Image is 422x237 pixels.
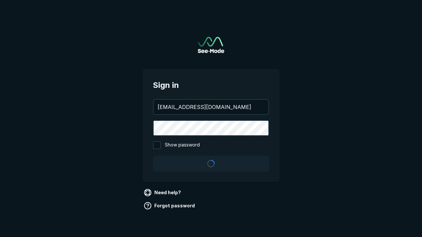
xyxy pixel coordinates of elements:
span: Show password [165,141,200,149]
a: Forgot password [142,200,197,211]
span: Sign in [153,79,269,91]
input: your@email.com [154,100,268,114]
a: Go to sign in [198,37,224,53]
a: Need help? [142,187,184,198]
img: See-Mode Logo [198,37,224,53]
